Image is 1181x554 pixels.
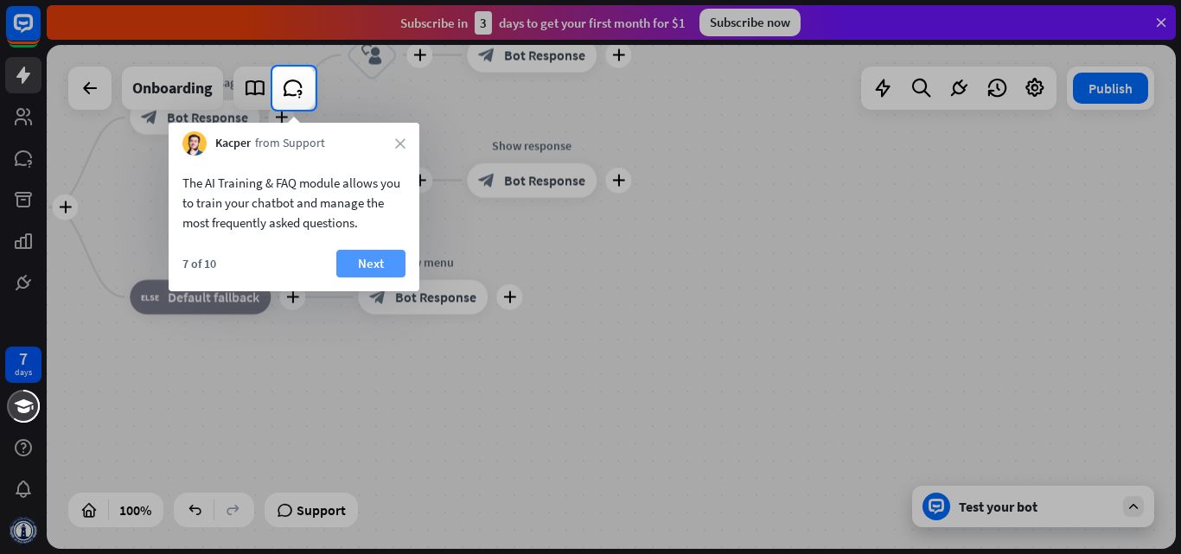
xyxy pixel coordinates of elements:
[255,135,325,152] span: from Support
[14,7,66,59] button: Open LiveChat chat widget
[182,173,405,232] div: The AI Training & FAQ module allows you to train your chatbot and manage the most frequently aske...
[336,250,405,277] button: Next
[215,135,251,152] span: Kacper
[182,256,216,271] div: 7 of 10
[395,138,405,149] i: close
